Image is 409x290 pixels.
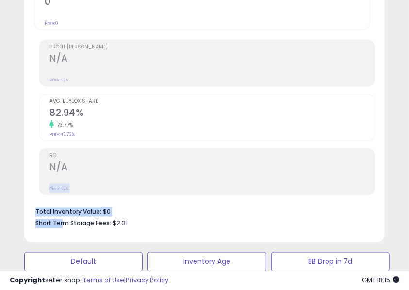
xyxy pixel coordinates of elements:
h2: N/A [49,53,375,66]
span: $2.31 [113,219,128,228]
small: Prev: 0 [45,20,58,26]
b: Total Inventory Value: [35,208,101,216]
div: seller snap | | [10,276,168,285]
small: Prev: 47.73% [49,131,75,137]
strong: Copyright [10,275,45,285]
button: Inventory Age [147,252,266,272]
h2: N/A [49,161,375,175]
span: 2025-10-13 18:15 GMT [362,275,399,285]
span: Profit [PERSON_NAME] [49,45,375,50]
a: Terms of Use [83,275,124,285]
small: Prev: N/A [49,77,68,83]
h2: 82.94% [49,107,375,120]
small: Prev: N/A [49,186,68,192]
li: $0 [35,205,368,217]
a: Privacy Policy [126,275,168,285]
span: Avg. Buybox Share [49,99,375,104]
span: ROI [49,153,375,159]
button: BB Drop in 7d [271,252,390,272]
button: Default [24,252,143,272]
b: Short Term Storage Fees: [35,219,111,227]
small: 73.77% [54,121,73,129]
